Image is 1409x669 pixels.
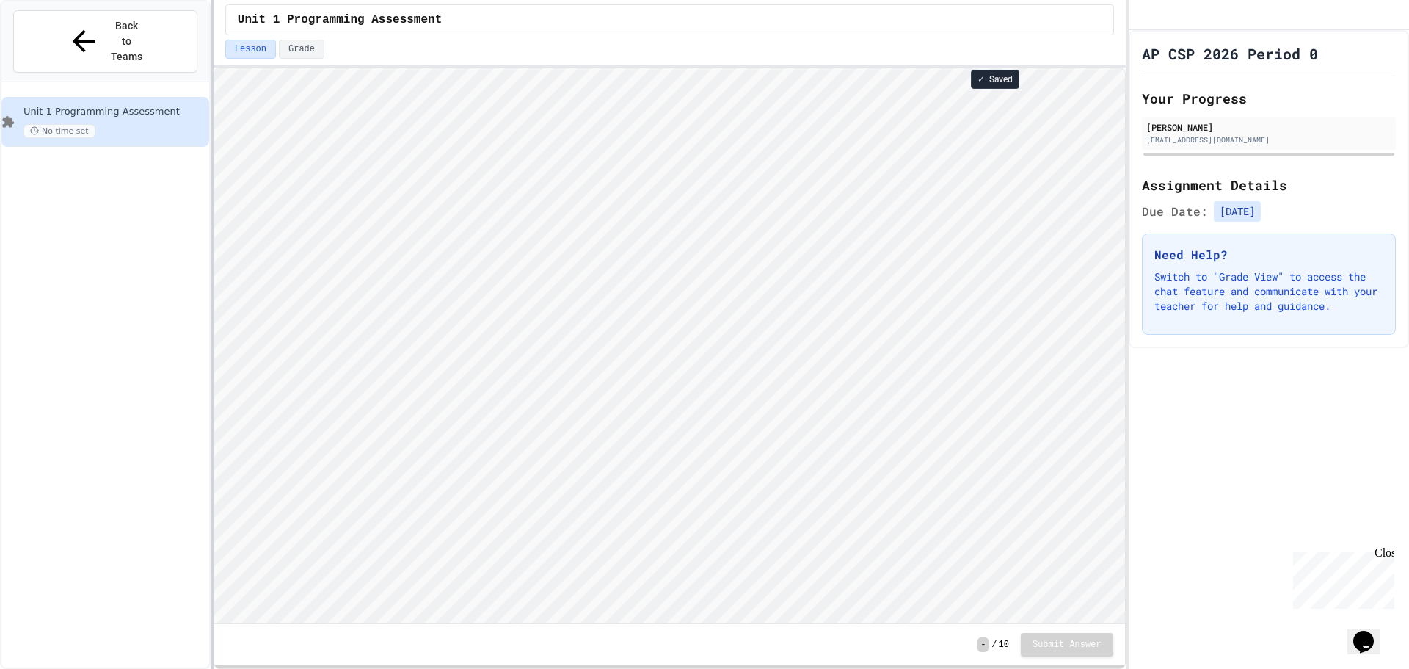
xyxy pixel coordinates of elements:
[1214,201,1261,222] span: [DATE]
[1142,88,1396,109] h2: Your Progress
[1287,546,1394,609] iframe: chat widget
[977,73,985,85] span: ✓
[23,106,206,118] span: Unit 1 Programming Assessment
[109,18,144,65] span: Back to Teams
[991,639,997,651] span: /
[1021,633,1113,657] button: Submit Answer
[6,6,101,93] div: Chat with us now!Close
[225,40,276,59] button: Lesson
[279,40,324,59] button: Grade
[23,124,95,138] span: No time set
[989,73,1013,85] span: Saved
[1154,270,1383,314] p: Switch to "Grade View" to access the chat feature and communicate with your teacher for help and ...
[977,637,989,652] span: -
[1154,246,1383,264] h3: Need Help?
[214,68,1125,623] iframe: Snap! Programming Environment
[1146,134,1391,145] div: [EMAIL_ADDRESS][DOMAIN_NAME]
[13,10,197,73] button: Back to Teams
[1142,43,1318,64] h1: AP CSP 2026 Period 0
[1146,120,1391,134] div: [PERSON_NAME]
[1033,639,1102,651] span: Submit Answer
[999,639,1009,651] span: 10
[1142,203,1208,220] span: Due Date:
[1142,175,1396,195] h2: Assignment Details
[238,11,442,29] span: Unit 1 Programming Assessment
[1347,610,1394,654] iframe: chat widget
